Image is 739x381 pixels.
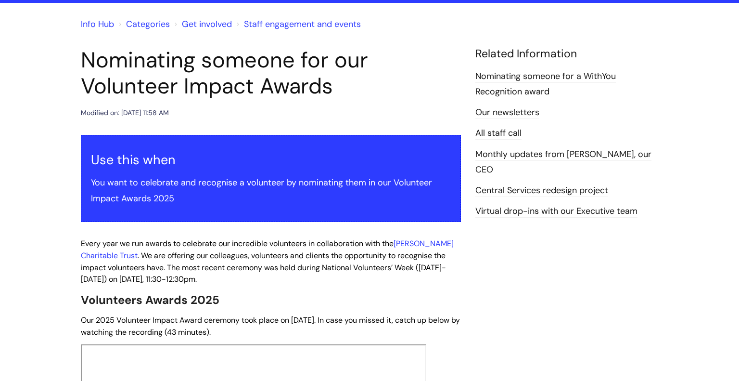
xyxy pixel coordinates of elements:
span: Our 2025 Volunteer Impact Award ceremony took place on [DATE]. In case you missed it, catch up be... [81,315,460,337]
a: Staff engagement and events [244,18,361,30]
h3: Use this when [91,151,451,169]
li: Get involved [172,16,232,32]
a: Get involved [182,18,232,30]
a: Virtual drop-ins with our Executive team [475,205,637,218]
li: Staff engagement and events [234,16,361,32]
li: Solution home [116,16,170,32]
a: Nominating someone for a WithYou Recognition award [475,70,616,98]
a: Central Services redesign project [475,184,608,197]
a: All staff call [475,127,522,140]
a: Our newsletters [475,106,539,119]
a: Monthly updates from [PERSON_NAME], our CEO [475,148,651,176]
a: [PERSON_NAME] Charitable Trust [81,238,454,261]
p: You want to celebrate and recognise a volunteer by nominating them in our Volunteer Impact Awards... [91,175,451,206]
h4: Related Information [475,47,658,61]
a: Info Hub [81,18,114,30]
h1: Nominating someone for our Volunteer Impact Awards [81,47,461,99]
span: Every year we run awards to celebrate our incredible volunteers in collaboration with the . We ar... [81,238,454,284]
div: Modified on: [DATE] 11:58 AM [81,107,169,119]
a: Categories [126,18,170,30]
span: Volunteers Awards 2025 [81,292,219,307]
